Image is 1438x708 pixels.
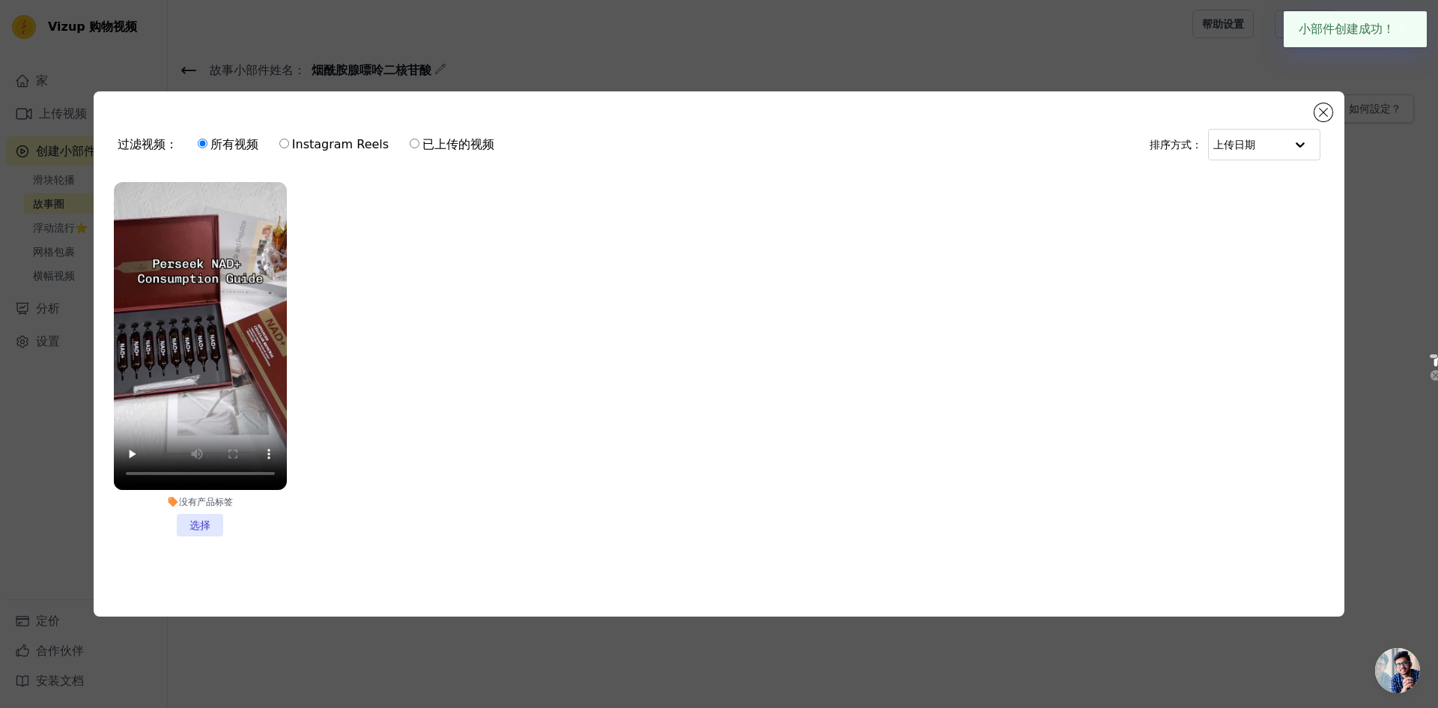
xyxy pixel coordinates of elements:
a: 开放式聊天 [1375,648,1420,693]
button: 关闭 [1395,20,1412,38]
font: 没有产品标签 [179,497,233,507]
font: 排序方式： [1150,139,1202,151]
font: 已上传的视频 [422,137,494,151]
font: Instagram Reels [292,137,389,151]
font: ✖ [1398,22,1408,36]
font: 所有视频 [210,137,258,151]
button: 关闭模式 [1314,103,1332,121]
font: 小部件创建成功！ [1299,22,1395,36]
font: 过滤视频： [118,137,178,151]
